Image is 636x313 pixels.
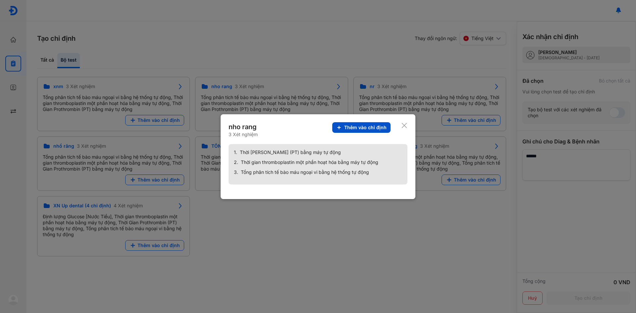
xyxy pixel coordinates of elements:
span: Tổng phân tích tế bào máu ngoại vi bằng hệ thống tự động [241,169,369,175]
div: nho rang [229,122,258,131]
div: 3 Xét nghiệm [229,131,258,137]
span: Thời gian thromboplastin một phần hoạt hóa bằng máy tự động [241,159,378,165]
button: Thêm vào chỉ định [332,122,391,133]
span: 1. [234,149,237,155]
span: 2. [234,159,238,165]
span: Thêm vào chỉ định [344,125,387,130]
span: 3. [234,169,238,175]
span: Thời [PERSON_NAME] (PT) bằng máy tự động [240,149,341,155]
